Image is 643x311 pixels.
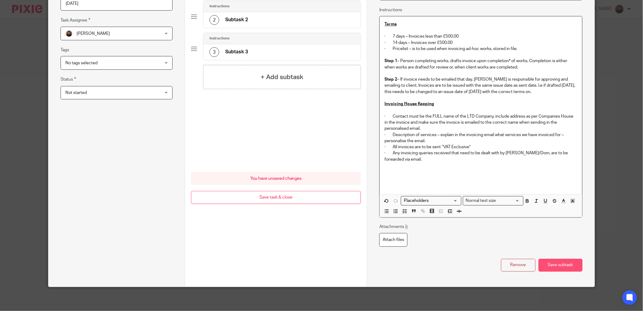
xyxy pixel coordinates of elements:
div: Text styles [463,196,523,206]
label: Task Assignee [61,17,90,24]
p: · Any invoicing queries received that need to be dealt with by [PERSON_NAME]/Dom, are to be forwa... [384,150,577,162]
button: Save task & close [191,191,361,204]
u: Invoicing House Keeping [384,102,434,106]
p: Attachments [379,224,409,230]
label: Status [61,76,76,83]
span: Not started [65,91,87,95]
span: [PERSON_NAME] [77,32,110,36]
label: Attach files [379,233,407,247]
h4: + Add subtask [261,72,304,82]
div: Search for option [463,196,523,206]
div: Placeholders [401,196,461,206]
input: Search for option [402,198,458,204]
span: No tags selected [65,61,97,65]
p: – Person completing works, drafts invoice upon completion* of works. Completion is either when wo... [384,58,577,70]
h4: Instructions [209,4,229,9]
h4: Subtask 2 [225,17,248,23]
div: Search for option [401,196,461,206]
p: – If invoice needs to be emailed that day, [PERSON_NAME] is responsible for approving and emailin... [384,76,577,95]
img: Headshot.jpg [65,30,73,37]
input: Search for option [498,198,520,204]
label: Tags [61,47,69,53]
p: · Description of services – explain in the invoicing email what services we have invoiced for – p... [384,132,577,144]
span: Normal text size [464,198,497,204]
p: · Contact must be the FULL name of the LTD Company, include address as per Companies House in the... [384,113,577,132]
h4: Subtask 3 [225,49,248,55]
u: Terms [384,22,397,26]
p: · Pricelist – is to be used when invoicing ad-hoc works, stored in file. [384,46,577,52]
div: 3 [209,47,219,57]
strong: Step 2 [384,77,397,82]
strong: Step 1 [384,59,397,63]
div: 2 [209,15,219,25]
p: · All invoices are to be sent “VAT Exclusive” [384,144,577,150]
p: · 7 days – Invoices less than £500.00 [384,33,577,39]
button: Save subtask [539,259,582,272]
label: Instructions [379,7,402,13]
h4: Instructions [209,36,229,41]
div: You have unsaved changes [191,172,361,185]
p: · 14 days – Invoices over £500.00 [384,40,577,46]
button: Remove [501,259,536,272]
